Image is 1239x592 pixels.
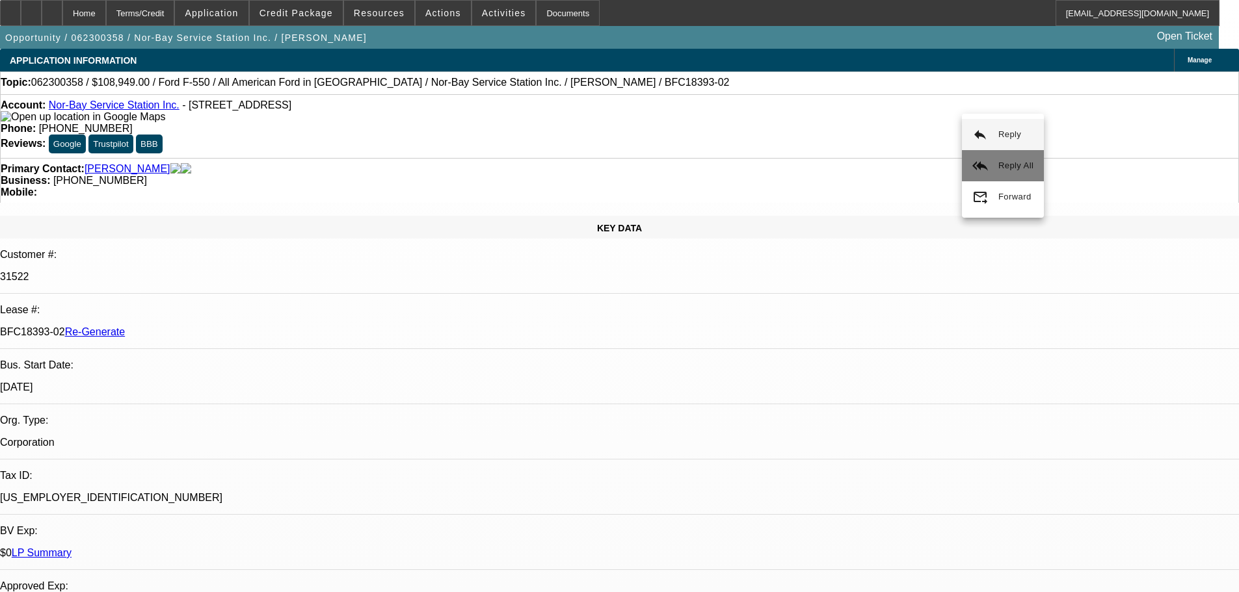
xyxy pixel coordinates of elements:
strong: Account: [1,99,46,110]
button: BBB [136,135,163,153]
strong: Business: [1,175,50,186]
button: Credit Package [250,1,343,25]
span: KEY DATA [597,223,642,233]
span: Reply All [998,161,1033,170]
mat-icon: forward_to_inbox [972,189,988,205]
img: facebook-icon.png [170,163,181,175]
strong: Phone: [1,123,36,134]
span: Forward [998,192,1032,201]
span: - [STREET_ADDRESS] [182,99,291,110]
strong: Primary Contact: [1,163,85,175]
span: APPLICATION INFORMATION [10,55,137,66]
button: Trustpilot [88,135,133,153]
span: Actions [425,8,461,18]
button: Activities [472,1,536,25]
a: Open Ticket [1152,25,1218,47]
strong: Mobile: [1,187,37,198]
img: linkedin-icon.png [181,163,191,175]
button: Google [49,135,86,153]
span: [PHONE_NUMBER] [39,123,133,134]
span: 062300358 / $108,949.00 / Ford F-550 / All American Ford in [GEOGRAPHIC_DATA] / Nor-Bay Service S... [31,77,730,88]
a: Nor-Bay Service Station Inc. [49,99,180,110]
img: Open up location in Google Maps [1,111,165,123]
span: Opportunity / 062300358 / Nor-Bay Service Station Inc. / [PERSON_NAME] [5,32,367,43]
a: [PERSON_NAME] [85,163,170,175]
a: Re-Generate [65,326,126,337]
strong: Topic: [1,77,31,88]
button: Resources [344,1,414,25]
span: Resources [354,8,405,18]
span: Activities [482,8,526,18]
span: Application [185,8,238,18]
mat-icon: reply [972,127,988,142]
span: Credit Package [260,8,333,18]
span: [PHONE_NUMBER] [53,175,147,186]
a: View Google Maps [1,111,165,122]
a: LP Summary [12,547,72,558]
span: Reply [998,129,1021,139]
mat-icon: reply_all [972,158,988,174]
button: Application [175,1,248,25]
strong: Reviews: [1,138,46,149]
span: Manage [1188,57,1212,64]
button: Actions [416,1,471,25]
